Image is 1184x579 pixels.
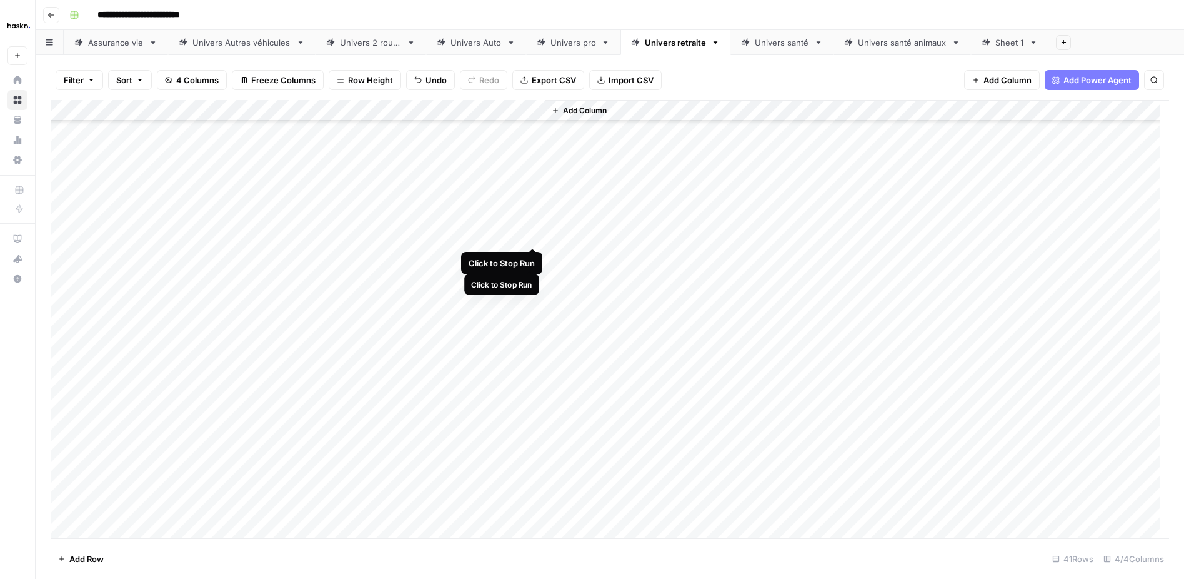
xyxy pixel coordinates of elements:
div: Assurance vie [88,36,144,49]
div: 4/4 Columns [1098,549,1169,569]
button: Freeze Columns [232,70,324,90]
span: Add Power Agent [1063,74,1132,86]
button: What's new? [7,249,27,269]
button: Undo [406,70,455,90]
button: Workspace: Haskn [7,10,27,41]
a: Univers Autres véhicules [168,30,316,55]
a: Univers santé [730,30,833,55]
img: Haskn Logo [7,14,30,37]
a: Browse [7,90,27,110]
span: Add Column [563,105,607,116]
span: Sort [116,74,132,86]
div: Univers pro [550,36,596,49]
div: Sheet 1 [995,36,1024,49]
span: Import CSV [609,74,654,86]
button: Export CSV [512,70,584,90]
button: Add Power Agent [1045,70,1139,90]
div: Univers Autres véhicules [192,36,291,49]
button: 4 Columns [157,70,227,90]
span: Redo [479,74,499,86]
span: Row Height [348,74,393,86]
span: Add Row [69,553,104,565]
a: Univers Auto [426,30,526,55]
div: Univers santé animaux [858,36,947,49]
button: Import CSV [589,70,662,90]
button: Filter [56,70,103,90]
span: 4 Columns [176,74,219,86]
div: What's new? [8,249,27,268]
a: Settings [7,150,27,170]
button: Row Height [329,70,401,90]
div: Univers santé [755,36,809,49]
span: Filter [64,74,84,86]
button: Redo [460,70,507,90]
a: Univers pro [526,30,620,55]
span: Add Column [983,74,1032,86]
a: Home [7,70,27,90]
span: Freeze Columns [251,74,316,86]
button: Sort [108,70,152,90]
button: Add Column [964,70,1040,90]
div: Univers retraite [645,36,706,49]
a: Univers 2 roues [316,30,426,55]
a: Univers santé animaux [833,30,971,55]
button: Help + Support [7,269,27,289]
div: 41 Rows [1047,549,1098,569]
div: Click to Stop Run [471,279,532,290]
a: Usage [7,130,27,150]
a: Your Data [7,110,27,130]
a: Assurance vie [64,30,168,55]
a: AirOps Academy [7,229,27,249]
div: Univers 2 roues [340,36,402,49]
span: Undo [425,74,447,86]
button: Add Column [547,103,612,119]
button: Add Row [51,549,111,569]
a: Sheet 1 [971,30,1048,55]
div: Univers Auto [450,36,502,49]
a: Univers retraite [620,30,730,55]
span: Export CSV [532,74,576,86]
